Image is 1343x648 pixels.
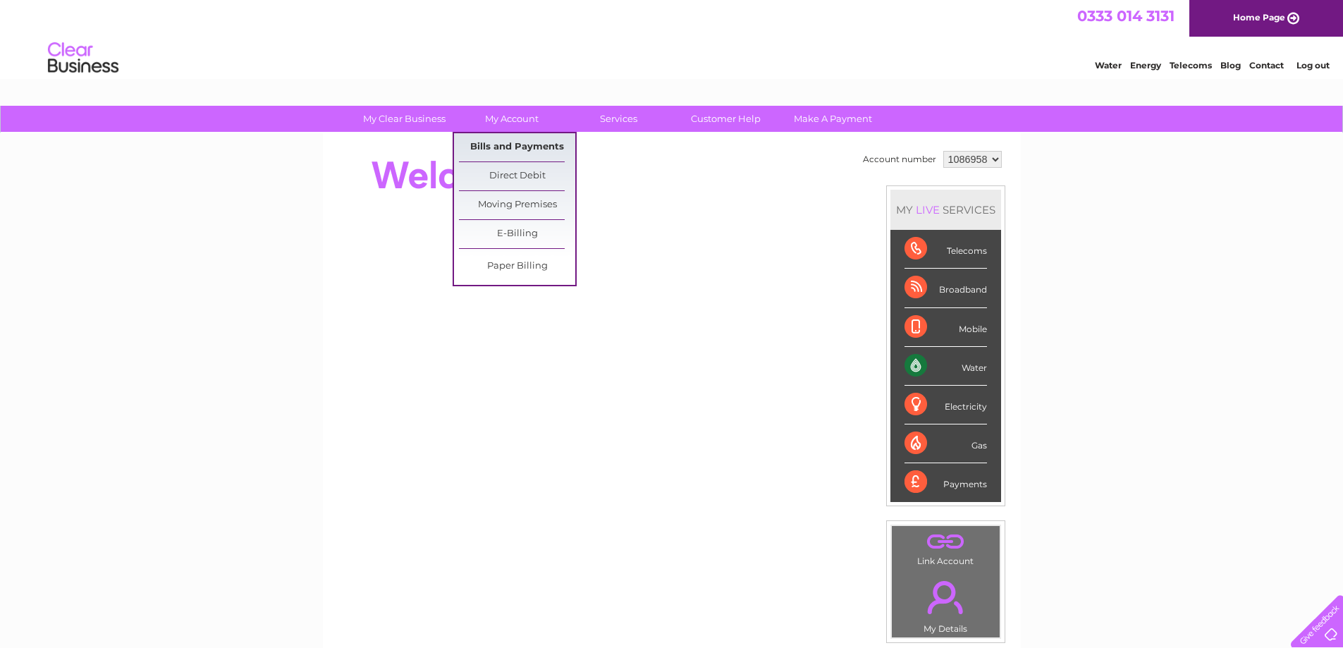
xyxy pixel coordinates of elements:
[459,252,575,281] a: Paper Billing
[47,37,119,80] img: logo.png
[459,191,575,219] a: Moving Premises
[1095,60,1122,71] a: Water
[668,106,784,132] a: Customer Help
[859,147,940,171] td: Account number
[775,106,891,132] a: Make A Payment
[904,463,987,501] div: Payments
[459,162,575,190] a: Direct Debit
[895,530,996,554] a: .
[904,230,987,269] div: Telecoms
[560,106,677,132] a: Services
[459,133,575,161] a: Bills and Payments
[904,269,987,307] div: Broadband
[891,569,1000,638] td: My Details
[1130,60,1161,71] a: Energy
[904,308,987,347] div: Mobile
[891,525,1000,570] td: Link Account
[1249,60,1284,71] a: Contact
[904,347,987,386] div: Water
[1296,60,1330,71] a: Log out
[895,573,996,622] a: .
[459,220,575,248] a: E-Billing
[890,190,1001,230] div: MY SERVICES
[346,106,462,132] a: My Clear Business
[913,203,943,216] div: LIVE
[339,8,1005,68] div: Clear Business is a trading name of Verastar Limited (registered in [GEOGRAPHIC_DATA] No. 3667643...
[1220,60,1241,71] a: Blog
[904,386,987,424] div: Electricity
[1077,7,1175,25] a: 0333 014 3131
[453,106,570,132] a: My Account
[1170,60,1212,71] a: Telecoms
[904,424,987,463] div: Gas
